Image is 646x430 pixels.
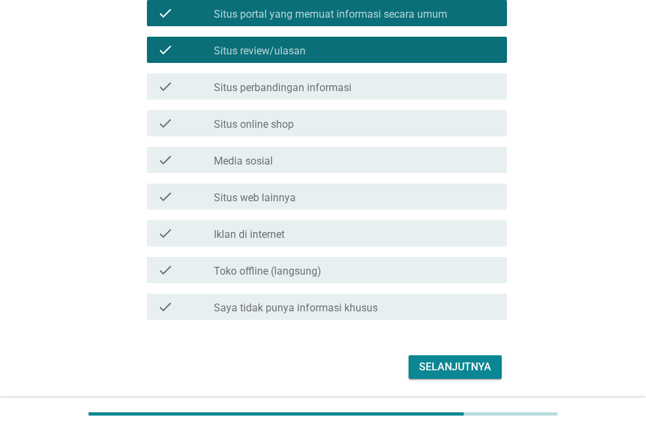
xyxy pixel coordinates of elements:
[157,299,173,315] i: check
[214,118,294,131] label: Situs online shop
[157,152,173,168] i: check
[157,79,173,94] i: check
[214,81,352,94] label: Situs perbandingan informasi
[214,302,378,315] label: Saya tidak punya informasi khusus
[419,359,491,375] div: Selanjutnya
[157,115,173,131] i: check
[214,191,296,205] label: Situs web lainnya
[409,355,502,379] button: Selanjutnya
[214,228,285,241] label: Iklan di internet
[157,225,173,241] i: check
[157,189,173,205] i: check
[214,45,306,58] label: Situs review/ulasan
[157,262,173,278] i: check
[157,42,173,58] i: check
[157,5,173,21] i: check
[214,8,447,21] label: Situs portal yang memuat informasi secara umum
[214,155,273,168] label: Media sosial
[214,265,321,278] label: Toko offline (langsung)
